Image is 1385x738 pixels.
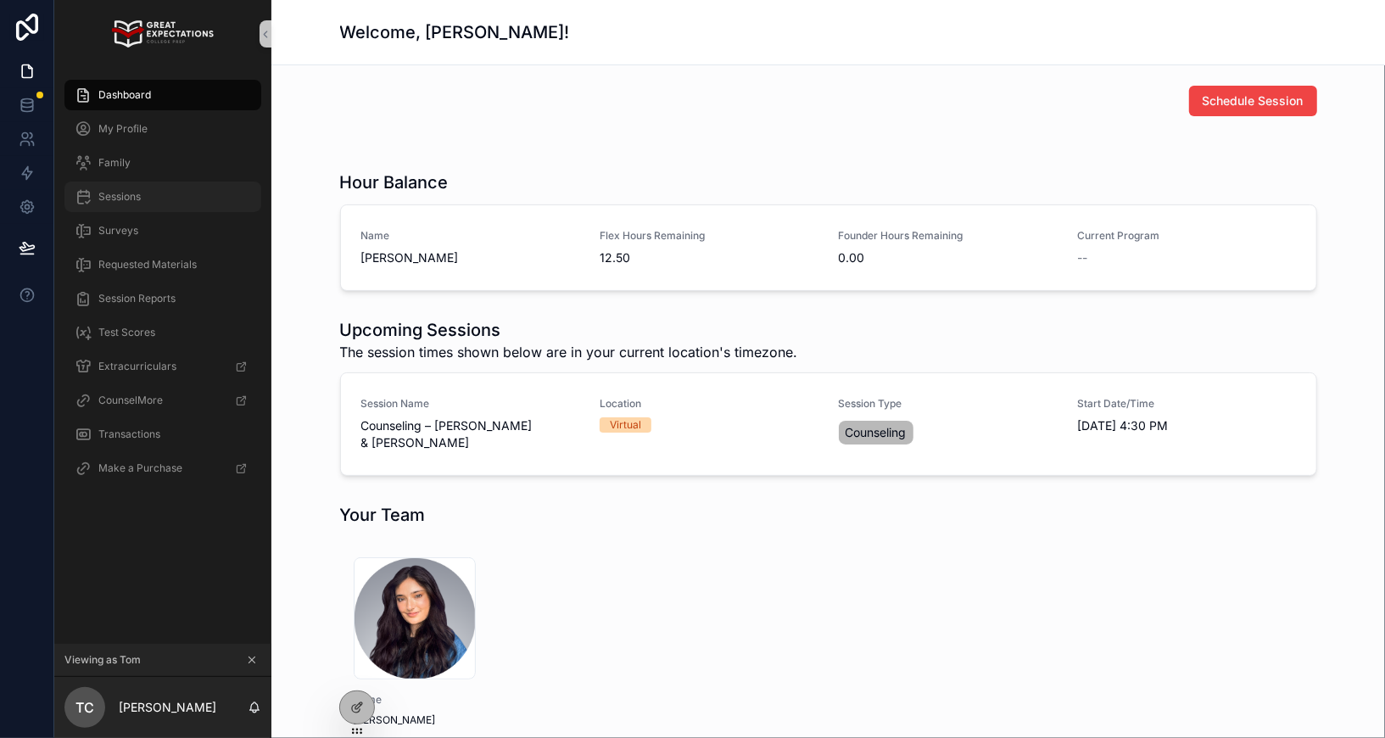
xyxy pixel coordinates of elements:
span: Counseling [846,424,907,441]
span: [PERSON_NAME] [361,249,580,266]
a: Dashboard [64,80,261,110]
span: Founder Hours Remaining [839,229,1058,243]
h1: Your Team [340,503,426,527]
span: -- [1077,249,1087,266]
span: Extracurriculars [98,360,176,373]
h1: Upcoming Sessions [340,318,798,342]
h1: Hour Balance [340,171,449,194]
a: Session Reports [64,283,261,314]
div: scrollable content [54,68,271,506]
a: Surveys [64,215,261,246]
span: Test Scores [98,326,155,339]
span: Flex Hours Remaining [600,229,818,243]
a: My Profile [64,114,261,144]
span: Session Reports [98,292,176,305]
span: Sessions [98,190,141,204]
span: Current Program [1077,229,1296,243]
div: Virtual [610,417,641,433]
span: The session times shown below are in your current location's timezone. [340,342,798,362]
span: Name [354,693,652,707]
span: [PERSON_NAME] [354,713,652,727]
span: Location [600,397,818,411]
a: Test Scores [64,317,261,348]
a: Family [64,148,261,178]
span: CounselMore [98,394,163,407]
span: Schedule Session [1203,92,1304,109]
a: Requested Materials [64,249,261,280]
span: Counseling – [PERSON_NAME] & [PERSON_NAME] [361,417,580,451]
span: [DATE] 4:30 PM [1077,417,1296,434]
span: Dashboard [98,88,151,102]
a: CounselMore [64,385,261,416]
img: App logo [112,20,213,48]
button: Schedule Session [1189,86,1317,116]
span: Session Type [839,397,1058,411]
span: My Profile [98,122,148,136]
span: Viewing as Tom [64,653,141,667]
h1: Welcome, [PERSON_NAME]! [340,20,570,44]
span: Name [361,229,580,243]
a: Transactions [64,419,261,450]
a: Extracurriculars [64,351,261,382]
span: 0.00 [839,249,1058,266]
p: [PERSON_NAME] [119,699,216,716]
span: Family [98,156,131,170]
span: Transactions [98,428,160,441]
span: Session Name [361,397,580,411]
span: Requested Materials [98,258,197,271]
span: Surveys [98,224,138,238]
a: Sessions [64,182,261,212]
span: TC [75,697,94,718]
a: Make a Purchase [64,453,261,484]
span: 12.50 [600,249,818,266]
span: Make a Purchase [98,461,182,475]
span: Start Date/Time [1077,397,1296,411]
